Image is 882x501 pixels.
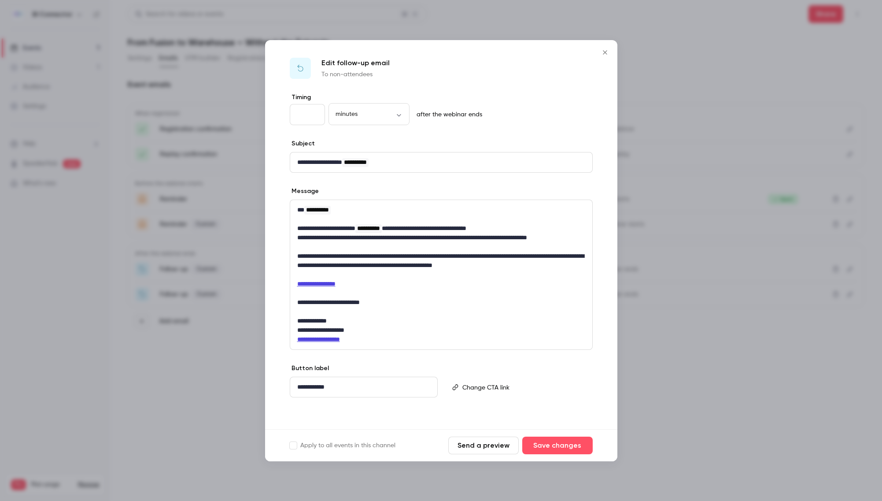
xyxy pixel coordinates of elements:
[290,364,329,373] label: Button label
[321,58,390,68] p: Edit follow-up email
[328,110,410,119] div: minutes
[459,377,592,397] div: editor
[290,187,319,196] label: Message
[290,441,395,450] label: Apply to all events in this channel
[290,139,315,148] label: Subject
[290,93,593,102] label: Timing
[413,110,482,119] p: after the webinar ends
[448,437,519,454] button: Send a preview
[290,200,592,349] div: editor
[596,44,614,61] button: Close
[290,152,592,172] div: editor
[321,70,390,79] p: To non-attendees
[522,437,593,454] button: Save changes
[290,377,437,397] div: editor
